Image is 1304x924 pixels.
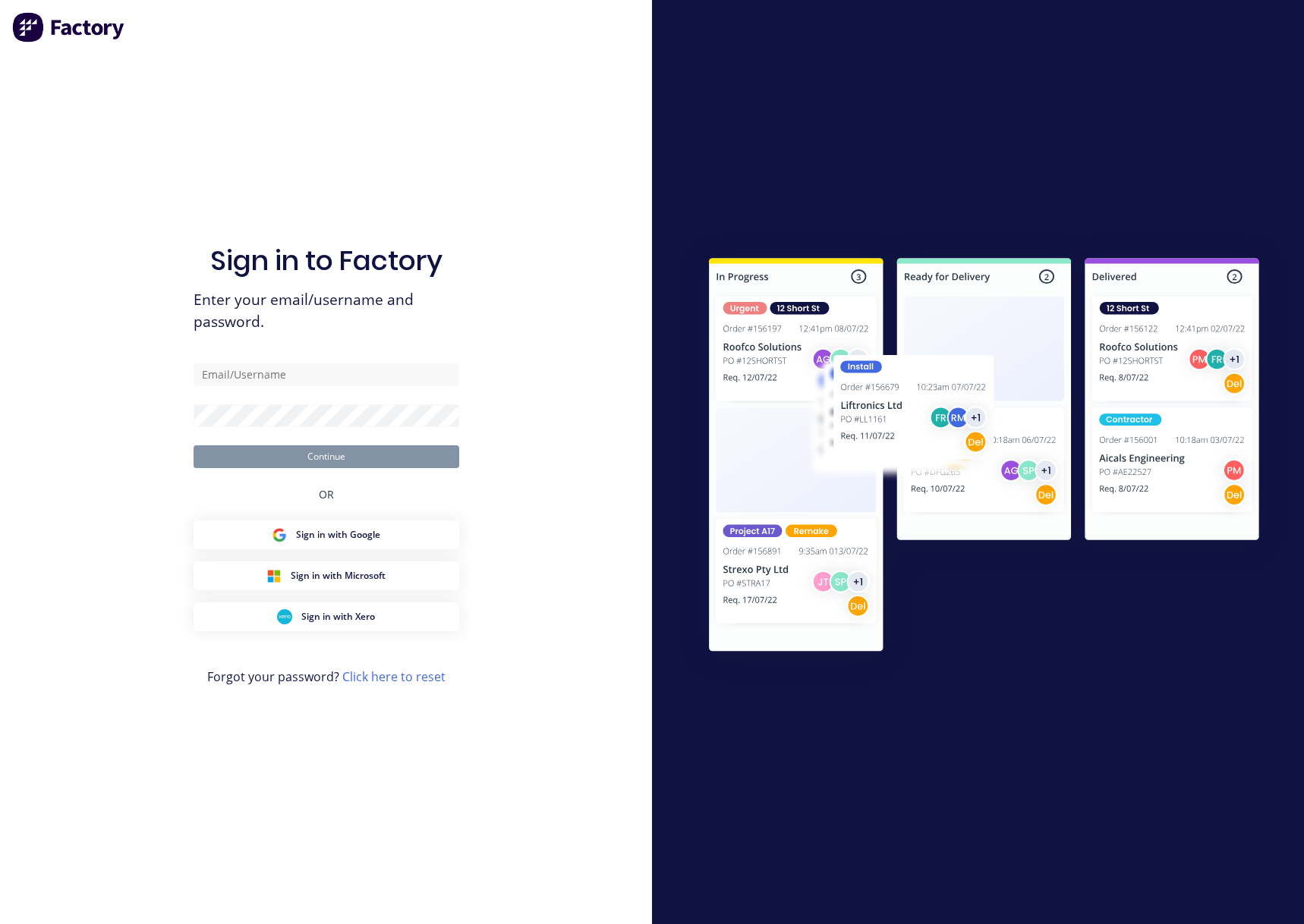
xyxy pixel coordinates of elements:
span: Sign in with Xero [301,610,375,624]
span: Sign in with Microsoft [291,569,386,583]
img: Google Sign in [272,527,287,542]
img: Factory [12,12,126,42]
button: Google Sign inSign in with Google [194,520,459,549]
span: Sign in with Google [296,528,380,542]
span: Enter your email/username and password. [194,289,459,333]
div: OR [319,468,334,520]
button: Xero Sign inSign in with Xero [194,602,459,631]
img: Xero Sign in [277,609,292,624]
button: Continue [194,445,459,468]
span: Forgot your password? [207,668,446,686]
input: Email/Username [194,363,459,386]
img: Microsoft Sign in [266,568,282,583]
img: Sign in [676,228,1293,687]
button: Microsoft Sign inSign in with Microsoft [194,561,459,590]
h1: Sign in to Factory [210,244,443,277]
a: Click here to reset [342,668,446,685]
